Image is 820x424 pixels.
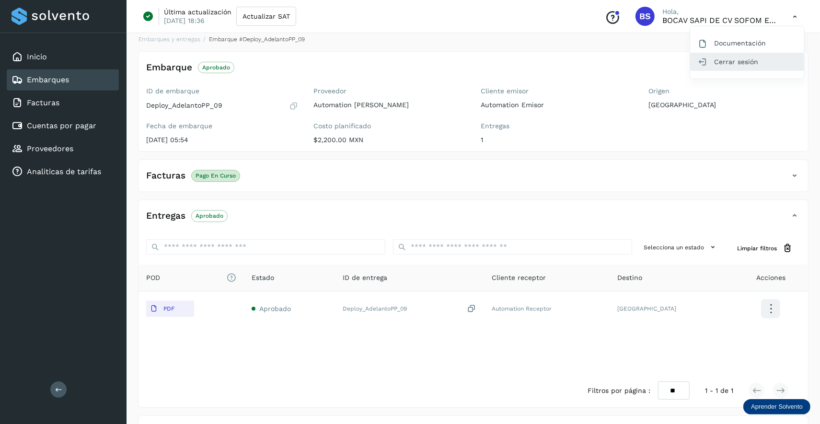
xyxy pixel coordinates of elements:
p: Aprender Solvento [751,403,803,411]
div: Proveedores [7,138,119,159]
a: Embarques [27,75,69,84]
a: Proveedores [27,144,73,153]
a: Analiticas de tarifas [27,167,101,176]
a: Facturas [27,98,59,107]
a: Inicio [27,52,47,61]
div: Aprender Solvento [743,399,810,414]
div: Cerrar sesión [690,53,804,71]
div: Cuentas por pagar [7,115,119,136]
div: Embarques [7,69,119,90]
div: Analiticas de tarifas [7,161,119,182]
div: Facturas [7,92,119,113]
div: Inicio [7,46,119,67]
a: Cuentas por pagar [27,121,96,130]
div: Documentación [690,34,804,52]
